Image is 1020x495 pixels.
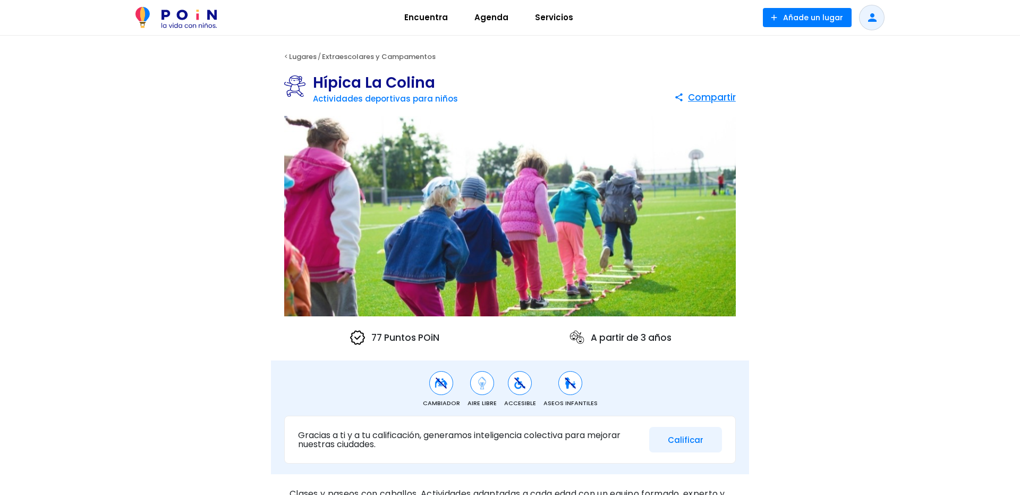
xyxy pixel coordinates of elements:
[504,399,536,408] span: Accesible
[674,88,736,107] button: Compartir
[470,9,513,26] span: Agenda
[284,116,736,317] img: Hípica La Colina
[513,376,526,390] img: Accesible
[289,52,317,62] a: Lugares
[391,5,461,30] a: Encuentra
[322,52,436,62] a: Extraescolares y Campamentos
[313,75,458,90] h1: Hípica La Colina
[271,49,749,65] div: < /
[349,329,439,346] p: 77 Puntos POiN
[298,431,641,449] p: Gracias a ti y a tu calificación, generamos inteligencia colectiva para mejorar nuestras ciudades.
[135,7,217,28] img: POiN
[461,5,522,30] a: Agenda
[435,376,448,390] img: Cambiador
[568,329,585,346] img: ages icon
[564,376,577,390] img: Aseos infantiles
[763,8,852,27] button: Añade un lugar
[522,5,586,30] a: Servicios
[284,75,313,97] img: Actividades deportivas para niños
[467,399,497,408] span: Aire Libre
[399,9,453,26] span: Encuentra
[568,329,671,346] p: A partir de 3 años
[543,399,598,408] span: Aseos infantiles
[475,376,489,390] img: Aire Libre
[423,399,460,408] span: Cambiador
[530,9,578,26] span: Servicios
[349,329,366,346] img: verified icon
[649,427,722,453] button: Calificar
[313,93,458,104] a: Actividades deportivas para niños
